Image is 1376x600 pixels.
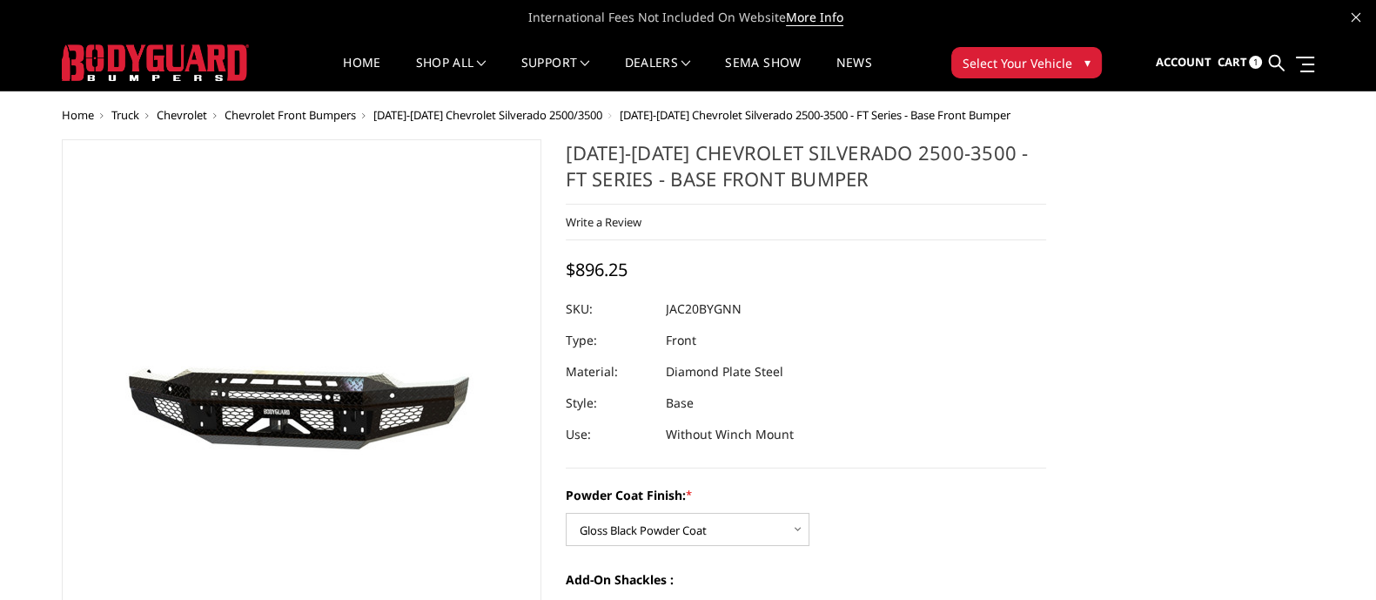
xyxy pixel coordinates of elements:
dt: Type: [566,325,653,356]
a: Home [343,57,380,91]
span: [DATE]-[DATE] Chevrolet Silverado 2500-3500 - FT Series - Base Front Bumper [620,107,1010,123]
a: [DATE]-[DATE] Chevrolet Silverado 2500/3500 [373,107,602,123]
a: Account [1155,39,1211,86]
a: More Info [786,9,843,26]
dd: Front [666,325,696,356]
dd: JAC20BYGNN [666,293,742,325]
a: News [836,57,871,91]
dt: Material: [566,356,653,388]
dt: Style: [566,388,653,419]
dd: Base [666,388,694,419]
button: Select Your Vehicle [951,47,1102,78]
span: Cart [1217,54,1246,70]
label: Powder Coat Finish: [566,486,1046,504]
a: Dealers [625,57,691,91]
a: Home [62,107,94,123]
a: Chevrolet Front Bumpers [225,107,356,123]
a: Chevrolet [157,107,207,123]
dt: SKU: [566,293,653,325]
a: SEMA Show [725,57,801,91]
a: Truck [111,107,139,123]
dd: Diamond Plate Steel [666,356,783,388]
span: Select Your Vehicle [963,54,1072,72]
span: 1 [1249,56,1262,69]
dd: Without Winch Mount [666,419,794,450]
a: Cart 1 [1217,39,1262,86]
img: BODYGUARD BUMPERS [62,44,249,81]
a: Write a Review [566,214,641,230]
label: Add-On Shackles : [566,570,1046,589]
span: ▾ [1084,53,1091,71]
span: $896.25 [566,258,628,281]
h1: [DATE]-[DATE] Chevrolet Silverado 2500-3500 - FT Series - Base Front Bumper [566,139,1046,205]
dt: Use: [566,419,653,450]
span: Account [1155,54,1211,70]
iframe: Chat Widget [1289,516,1376,600]
a: shop all [416,57,487,91]
a: Support [521,57,590,91]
